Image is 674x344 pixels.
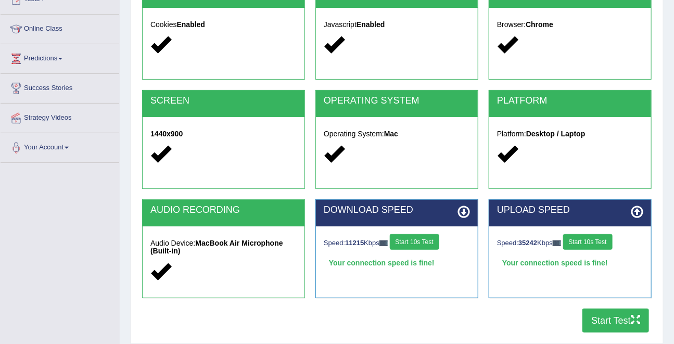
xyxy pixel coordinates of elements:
[1,15,119,41] a: Online Class
[150,130,183,138] strong: 1440x900
[324,96,470,106] h2: OPERATING SYSTEM
[582,309,649,333] button: Start Test
[497,96,643,106] h2: PLATFORM
[345,239,364,247] strong: 11215
[384,130,398,138] strong: Mac
[150,239,297,256] h5: Audio Device:
[150,239,283,255] strong: MacBook Air Microphone (Built-in)
[324,21,470,29] h5: Javascript
[390,234,439,250] button: Start 10s Test
[526,20,553,29] strong: Chrome
[497,255,643,271] div: Your connection speed is fine!
[324,130,470,138] h5: Operating System:
[497,130,643,138] h5: Platform:
[1,133,119,159] a: Your Account
[150,205,297,215] h2: AUDIO RECORDING
[553,240,561,246] img: ajax-loader-fb-connection.gif
[1,44,119,70] a: Predictions
[497,21,643,29] h5: Browser:
[1,74,119,100] a: Success Stories
[526,130,586,138] strong: Desktop / Laptop
[379,240,388,246] img: ajax-loader-fb-connection.gif
[497,234,643,252] div: Speed: Kbps
[357,20,385,29] strong: Enabled
[324,205,470,215] h2: DOWNLOAD SPEED
[324,255,470,271] div: Your connection speed is fine!
[1,104,119,130] a: Strategy Videos
[324,234,470,252] div: Speed: Kbps
[177,20,205,29] strong: Enabled
[518,239,537,247] strong: 35242
[497,205,643,215] h2: UPLOAD SPEED
[563,234,613,250] button: Start 10s Test
[150,96,297,106] h2: SCREEN
[150,21,297,29] h5: Cookies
